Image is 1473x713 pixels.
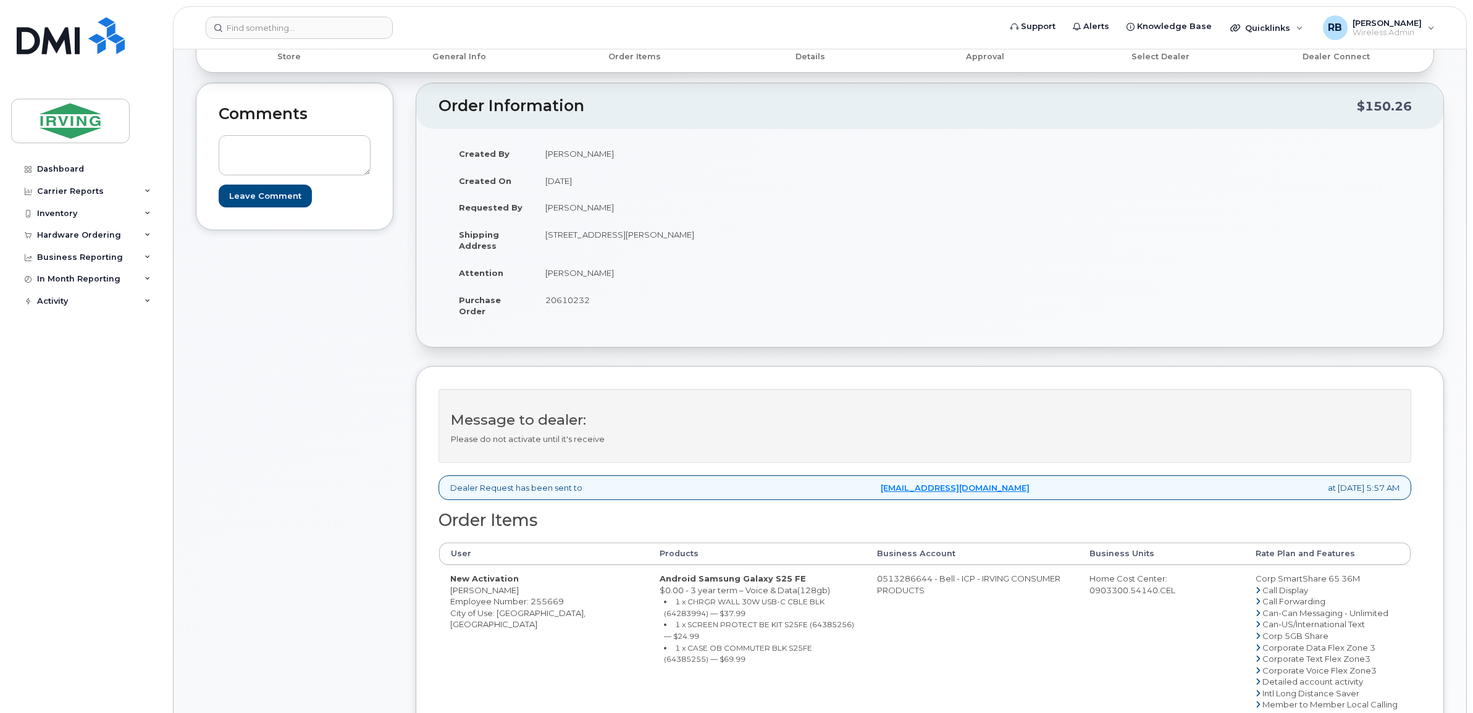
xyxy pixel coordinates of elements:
h2: Order Items [439,511,1411,530]
span: Call Forwarding [1262,596,1325,606]
h2: Order Information [439,98,1357,115]
th: Business Account [866,543,1079,565]
td: [PERSON_NAME] [534,259,921,286]
a: 4 Details [723,49,898,62]
a: [EMAIL_ADDRESS][DOMAIN_NAME] [881,482,1030,494]
span: Member to Member Local Calling [1262,699,1398,709]
th: Rate Plan and Features [1244,543,1411,565]
span: Alerts [1083,20,1109,33]
a: 1 Store [206,49,372,62]
a: 3 Order Items [547,49,723,62]
strong: Created On [459,176,511,186]
span: Corporate Text Flex Zone3 [1262,654,1370,664]
strong: Shipping Address [459,230,499,251]
span: Corp 5GB Share [1262,631,1328,641]
a: 6 Select Dealer [1073,49,1248,62]
a: Alerts [1064,14,1118,39]
strong: New Activation [450,573,519,583]
p: Details [728,51,893,62]
th: Products [648,543,865,565]
small: 1 x CASE OB COMMUTER BLK S25FE (64385255) — $69.99 [664,643,812,664]
div: Home Cost Center: 0903300.54140.CEL [1089,573,1233,596]
strong: Attention [459,268,503,278]
span: Call Display [1262,585,1308,595]
span: Can-US/International Text [1262,619,1365,629]
p: Order Items [552,51,718,62]
span: Quicklinks [1245,23,1290,33]
span: Intl Long Distance Saver [1262,688,1359,698]
strong: Android Samsung Galaxy S25 FE [660,573,806,583]
span: Can-Can Messaging - Unlimited [1262,608,1388,618]
strong: Created By [459,149,510,159]
p: Store [211,51,367,62]
small: 1 x CHRGR WALL 30W USB-C CBLE BLK (64283994) — $37.99 [664,597,825,618]
td: [STREET_ADDRESS][PERSON_NAME] [534,221,921,259]
span: Knowledge Base [1137,20,1212,33]
h3: Message to dealer: [451,412,1399,428]
span: Employee Number: 255669 [450,596,564,606]
input: Find something... [206,17,393,39]
span: Support [1021,20,1055,33]
p: Please do not activate until it's receive [451,433,1399,445]
td: [PERSON_NAME] [534,140,921,167]
a: Support [1002,14,1064,39]
input: Leave Comment [219,185,312,207]
a: Knowledge Base [1118,14,1220,39]
a: 2 General Info [372,49,547,62]
strong: Purchase Order [459,295,501,317]
p: General Info [377,51,542,62]
th: User [439,543,648,565]
span: Wireless Admin [1353,28,1422,38]
span: Corporate Voice Flex Zone3 [1262,665,1377,675]
a: 5 Approval [897,49,1073,62]
small: 1 x SCREEN PROTECT BE KIT S25FE (64385256) — $24.99 [664,620,854,641]
span: Detailed account activity [1262,677,1363,686]
span: RB [1328,20,1342,35]
h2: Comments [219,106,371,123]
div: Dealer Request has been sent to at [DATE] 5:57 AM [439,475,1411,501]
div: Quicklinks [1222,15,1312,40]
td: [DATE] [534,167,921,194]
th: Business Units [1078,543,1244,565]
div: Roberts, Brad [1314,15,1443,40]
div: $150.26 [1357,94,1412,118]
p: Approval [902,51,1068,62]
span: 20610232 [545,295,590,305]
td: [PERSON_NAME] [534,194,921,221]
p: Select Dealer [1078,51,1243,62]
strong: Requested By [459,202,522,212]
span: Corporate Data Flex Zone 3 [1262,643,1375,653]
span: [PERSON_NAME] [1353,18,1422,28]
